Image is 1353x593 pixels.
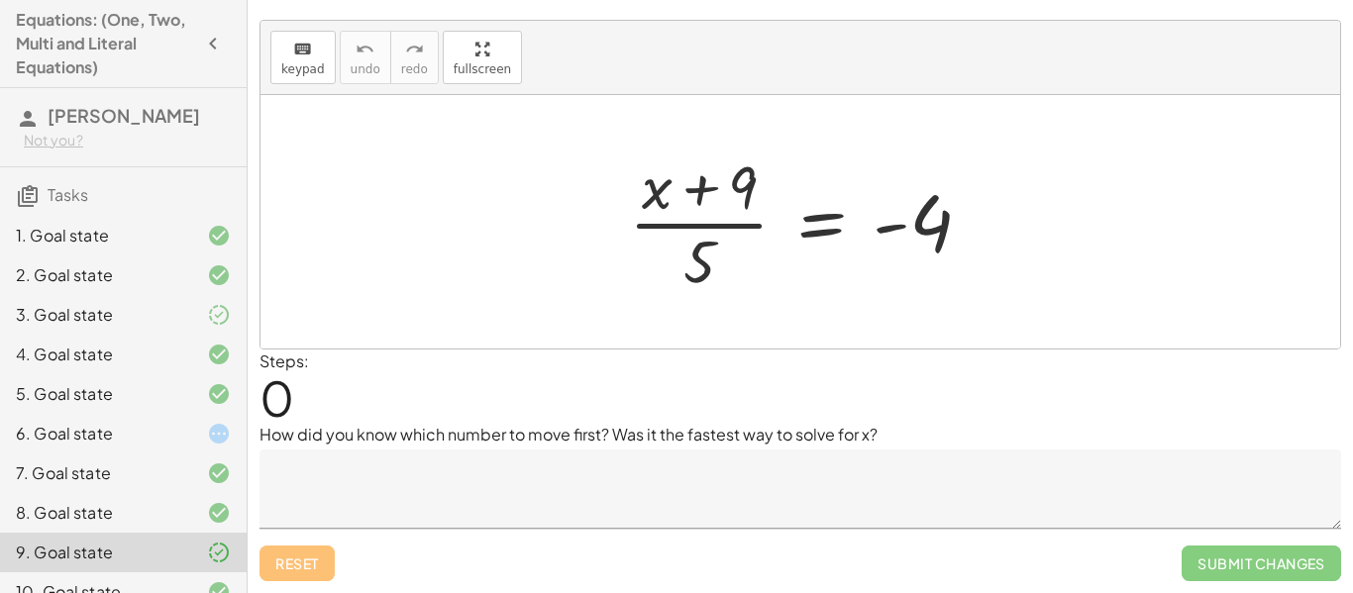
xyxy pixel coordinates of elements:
[16,343,175,366] div: 4. Goal state
[48,104,200,127] span: [PERSON_NAME]
[390,31,439,84] button: redoredo
[356,38,374,61] i: undo
[207,461,231,485] i: Task finished and correct.
[443,31,522,84] button: fullscreen
[260,367,294,428] span: 0
[16,224,175,247] div: 1. Goal state
[16,501,175,525] div: 8. Goal state
[207,224,231,247] i: Task finished and correct.
[16,422,175,445] div: 6. Goal state
[260,423,1341,446] p: How did you know which number to move first? Was it the fastest way to solve for x?
[48,184,88,205] span: Tasks
[207,541,231,564] i: Task finished and part of it marked as correct.
[207,382,231,406] i: Task finished and correct.
[16,541,175,564] div: 9. Goal state
[16,461,175,485] div: 7. Goal state
[454,62,511,76] span: fullscreen
[207,343,231,366] i: Task finished and correct.
[281,62,325,76] span: keypad
[405,38,424,61] i: redo
[24,131,231,150] div: Not you?
[16,382,175,406] div: 5. Goal state
[16,303,175,327] div: 3. Goal state
[16,8,195,79] h4: Equations: (One, Two, Multi and Literal Equations)
[207,263,231,287] i: Task finished and correct.
[207,501,231,525] i: Task finished and correct.
[351,62,380,76] span: undo
[207,422,231,445] i: Task started.
[207,303,231,327] i: Task finished and part of it marked as correct.
[401,62,428,76] span: redo
[293,38,312,61] i: keyboard
[270,31,336,84] button: keyboardkeypad
[340,31,391,84] button: undoundo
[260,350,309,371] label: Steps:
[16,263,175,287] div: 2. Goal state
